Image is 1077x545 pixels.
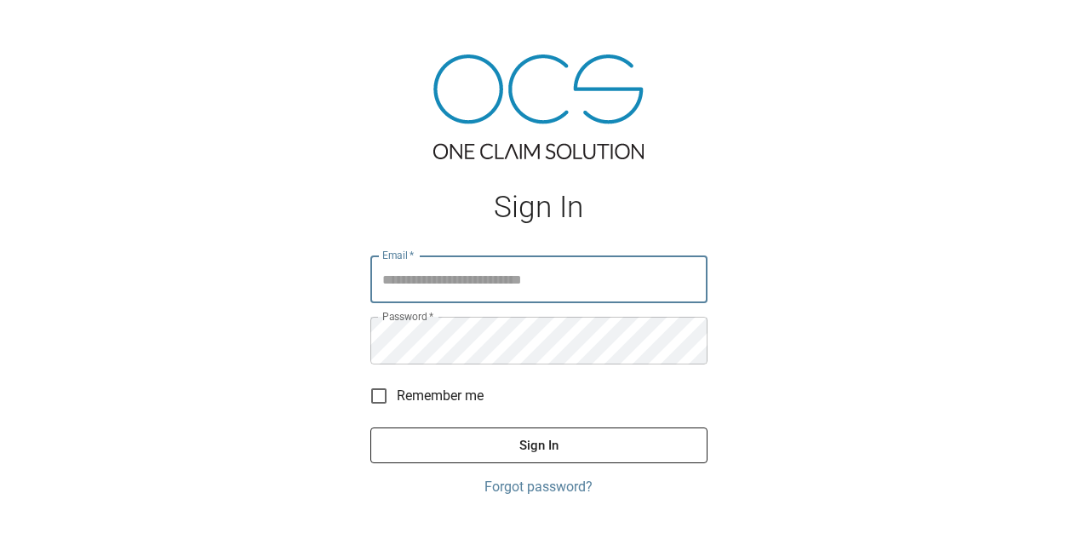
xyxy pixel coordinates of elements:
span: Remember me [397,386,484,406]
label: Email [382,248,415,262]
a: Forgot password? [370,477,707,497]
button: Sign In [370,427,707,463]
label: Password [382,309,433,324]
h1: Sign In [370,190,707,225]
img: ocs-logo-tra.png [433,54,644,159]
img: ocs-logo-white-transparent.png [20,10,89,44]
